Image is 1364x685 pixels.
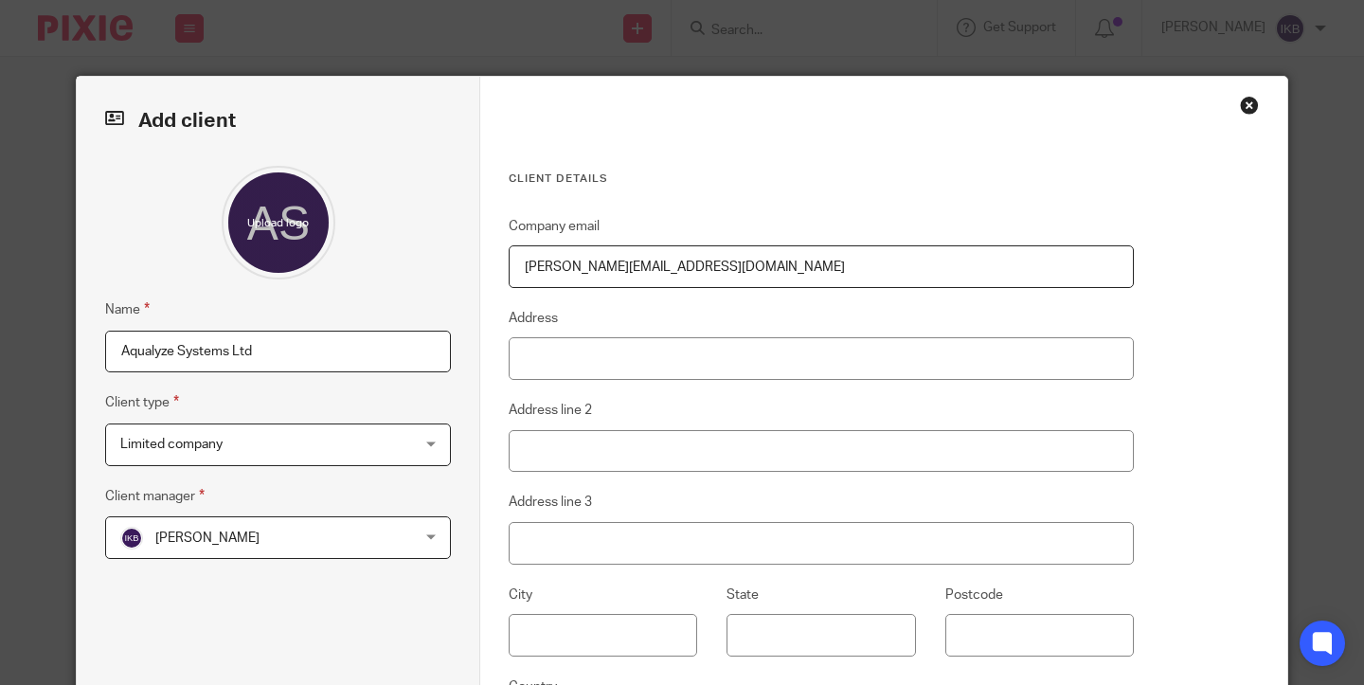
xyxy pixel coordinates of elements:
[509,493,592,512] label: Address line 3
[120,527,143,550] img: svg%3E
[120,438,223,451] span: Limited company
[509,217,600,236] label: Company email
[105,485,205,507] label: Client manager
[105,391,179,413] label: Client type
[945,586,1003,604] label: Postcode
[509,309,558,328] label: Address
[105,105,451,137] h2: Add client
[155,532,260,545] span: [PERSON_NAME]
[105,298,150,320] label: Name
[509,171,1134,187] h3: Client details
[509,586,532,604] label: City
[1240,96,1259,115] div: Close this dialog window
[509,401,592,420] label: Address line 2
[727,586,759,604] label: State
